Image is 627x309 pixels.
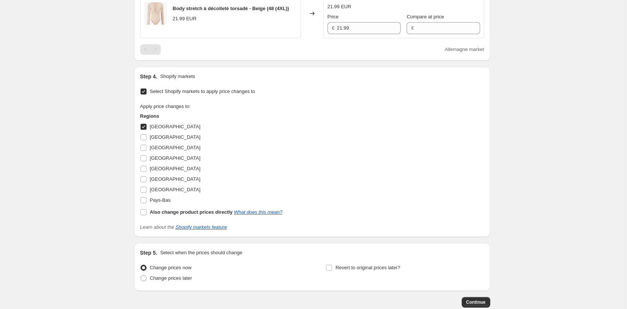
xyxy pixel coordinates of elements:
h3: Regions [140,112,283,120]
span: € [332,25,335,31]
h2: Step 4. [140,73,157,80]
span: Price [328,14,339,19]
span: [GEOGRAPHIC_DATA] [150,166,201,171]
h2: Step 5. [140,249,157,256]
span: Continue [466,299,486,305]
a: Shopify markets feature [175,224,227,230]
p: Select when the prices should change [160,249,242,256]
span: Change prices now [150,265,192,270]
span: Pays-Bas [150,197,171,203]
img: JOA-1055-1_80x.jpg [144,2,167,25]
span: Allemagne market [445,46,484,52]
button: Continue [462,297,490,307]
span: Compare at price [407,14,444,19]
a: What does this mean? [234,209,282,215]
p: Shopify markets [160,73,195,80]
span: [GEOGRAPHIC_DATA] [150,134,201,140]
span: [GEOGRAPHIC_DATA] [150,155,201,161]
span: Change prices later [150,275,192,281]
span: [GEOGRAPHIC_DATA] [150,187,201,192]
i: Learn about the [140,224,227,230]
span: [GEOGRAPHIC_DATA] [150,145,201,150]
div: 21.99 EUR [328,3,352,10]
nav: Pagination [140,44,161,55]
span: Body stretch à décolleté torsadé - Beige (48 (4XL)) [173,6,289,11]
span: Apply price changes to: [140,103,191,109]
span: Select Shopify markets to apply price changes to [150,88,255,94]
span: Revert to original prices later? [335,265,400,270]
span: [GEOGRAPHIC_DATA] [150,176,201,182]
div: 21.99 EUR [173,15,197,22]
span: [GEOGRAPHIC_DATA] [150,124,201,129]
span: € [411,25,414,31]
b: Also change product prices directly [150,209,233,215]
